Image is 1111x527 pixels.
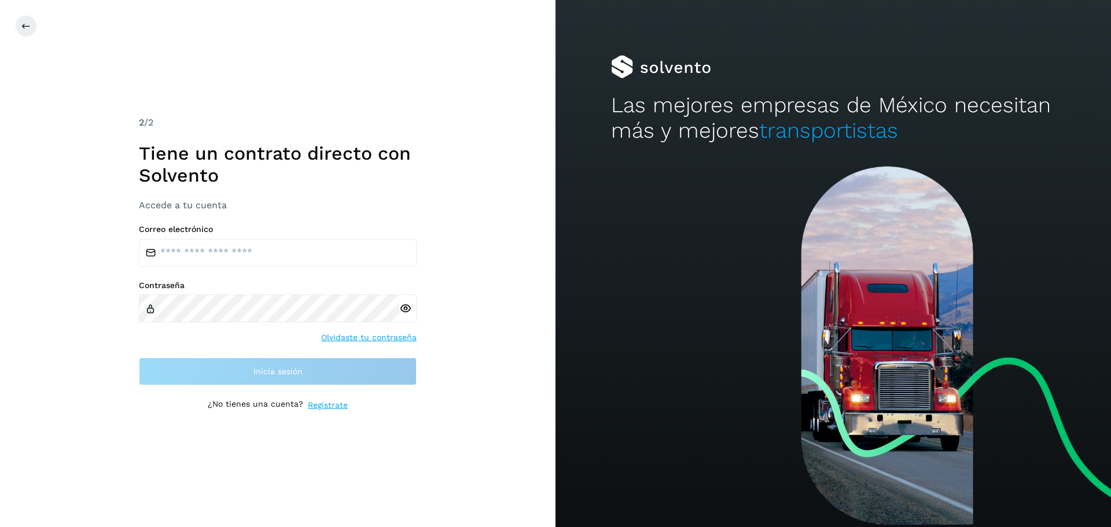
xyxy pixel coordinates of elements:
div: /2 [139,116,417,130]
label: Contraseña [139,281,417,290]
a: Olvidaste tu contraseña [321,331,417,344]
h3: Accede a tu cuenta [139,200,417,211]
span: transportistas [759,118,898,143]
button: Inicia sesión [139,358,417,385]
h1: Tiene un contrato directo con Solvento [139,142,417,187]
span: Inicia sesión [253,367,303,375]
p: ¿No tienes una cuenta? [208,399,303,411]
h2: Las mejores empresas de México necesitan más y mejores [611,93,1055,144]
a: Regístrate [308,399,348,411]
span: 2 [139,117,144,128]
label: Correo electrónico [139,224,417,234]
